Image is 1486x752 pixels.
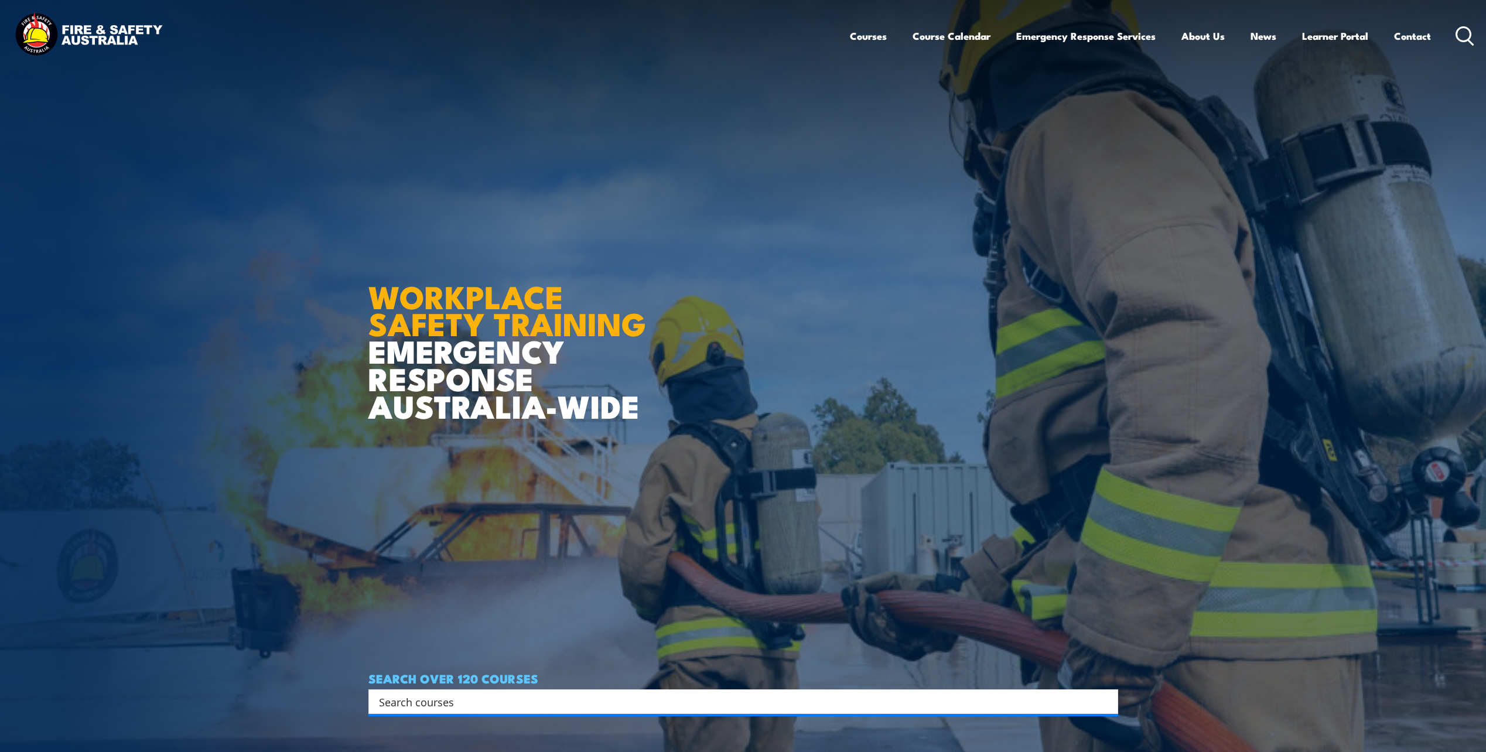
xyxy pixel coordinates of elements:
input: Search input [379,693,1092,710]
a: About Us [1181,20,1225,52]
a: Course Calendar [913,20,990,52]
a: Learner Portal [1302,20,1368,52]
a: Emergency Response Services [1016,20,1156,52]
a: News [1251,20,1276,52]
strong: WORKPLACE SAFETY TRAINING [368,271,646,347]
a: Courses [850,20,887,52]
button: Search magnifier button [1098,693,1114,710]
form: Search form [381,693,1095,710]
a: Contact [1394,20,1431,52]
h4: SEARCH OVER 120 COURSES [368,672,1118,685]
h1: EMERGENCY RESPONSE AUSTRALIA-WIDE [368,253,655,419]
